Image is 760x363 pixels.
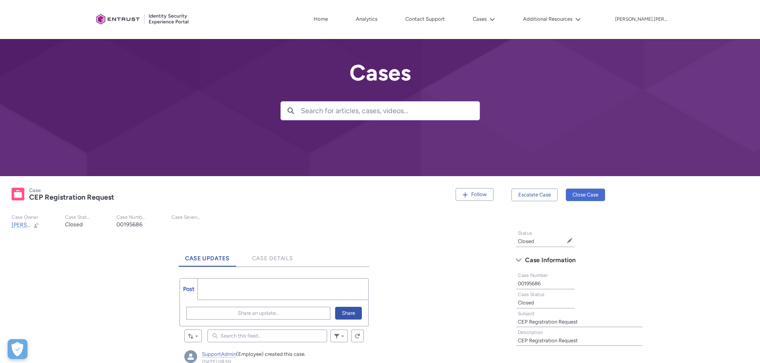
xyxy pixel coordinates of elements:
button: Share an update... [186,307,330,320]
span: Case Updates [185,255,230,262]
a: Case Details [246,245,300,267]
lightning-formatted-text: CEP Registration Request [518,337,578,343]
span: [PERSON_NAME] [12,222,56,228]
p: Case Number [116,214,146,220]
div: SupportAdmin [184,350,197,363]
input: Search this feed... [207,330,327,342]
a: Contact Support [403,13,447,25]
button: Change Owner [33,222,39,228]
span: Follow [471,191,487,197]
img: External User - SupportAdmin (null) [184,350,197,363]
a: Home [312,13,330,25]
span: Description [518,330,543,335]
span: Share [342,307,355,319]
button: Edit Status [567,237,573,244]
button: Follow [456,188,494,201]
button: Close Case [566,188,605,201]
span: Status [518,230,532,236]
lightning-formatted-text: Closed [65,221,83,228]
a: Case Updates [179,245,236,267]
button: Escalate Case [511,188,558,201]
span: Post [183,286,194,292]
span: Case Number [518,273,548,278]
div: Cookie Preferences [8,339,28,359]
button: Refresh this feed [351,330,364,342]
span: Case Information [525,254,576,266]
lightning-formatted-text: CEP Registration Request [29,193,114,202]
p: Case Status [65,214,91,220]
a: Post [180,279,198,300]
button: Case Information [512,254,647,267]
lightning-formatted-text: CEP Registration Request [518,319,578,325]
p: Case Severity [172,214,201,220]
button: Share [335,307,362,320]
span: Case Details [252,255,294,262]
lightning-formatted-text: 00195686 [518,281,541,286]
button: Cases [471,13,497,25]
a: Analytics, opens in new tab [354,13,379,25]
button: Additional Resources [521,13,583,25]
span: Share an update... [238,307,279,319]
button: Search [281,102,301,120]
lightning-formatted-text: Closed [518,238,534,244]
input: Search for articles, cases, videos... [301,102,480,120]
lightning-formatted-text: Closed [518,300,534,306]
h2: Cases [280,61,480,85]
button: User Profile alexandru.tudor [615,15,667,23]
span: Subject [518,311,535,316]
span: (Employee) created this case. [236,351,306,357]
span: Case Status [518,292,545,297]
p: [PERSON_NAME].[PERSON_NAME] [615,17,667,22]
div: Chatter Publisher [180,278,369,326]
lightning-formatted-text: 00195686 [116,221,142,228]
p: Case Owner [12,214,39,220]
a: SupportAdmin [202,351,236,357]
button: Open Preferences [8,339,28,359]
records-entity-label: Case [29,187,41,193]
